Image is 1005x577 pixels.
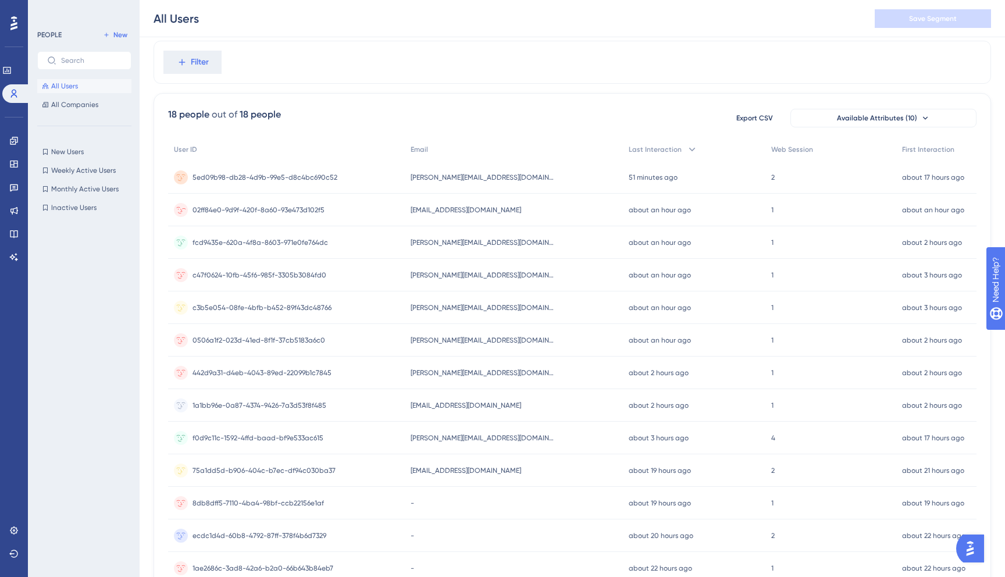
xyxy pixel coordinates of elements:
time: about 2 hours ago [629,369,689,377]
span: [EMAIL_ADDRESS][DOMAIN_NAME] [411,401,521,410]
span: Weekly Active Users [51,166,116,175]
time: about 22 hours ago [902,564,965,572]
span: [PERSON_NAME][EMAIL_ADDRESS][DOMAIN_NAME] [411,336,556,345]
span: 0506a1f2-023d-41ed-8f1f-37cb5183a6c0 [193,336,325,345]
span: 5ed09b98-db28-4d9b-99e5-d8c4bc690c52 [193,173,337,182]
span: 2 [771,173,775,182]
time: about 3 hours ago [629,434,689,442]
span: 1 [771,303,774,312]
button: New Users [37,145,131,159]
span: c3b5e054-08fe-4bfb-b452-89f43dc48766 [193,303,332,312]
time: about 17 hours ago [902,173,964,181]
button: New [99,28,131,42]
span: Email [411,145,428,154]
span: 1 [771,270,774,280]
button: Monthly Active Users [37,182,131,196]
time: about 17 hours ago [902,434,964,442]
span: Available Attributes (10) [837,113,917,123]
span: Need Help? [27,3,73,17]
div: All Users [154,10,199,27]
span: [EMAIL_ADDRESS][DOMAIN_NAME] [411,466,521,475]
span: f0d9c11c-1592-4ffd-baad-bf9e533ac615 [193,433,323,443]
span: 2 [771,466,775,475]
span: All Users [51,81,78,91]
time: about 21 hours ago [902,466,964,475]
input: Search [61,56,122,65]
button: All Users [37,79,131,93]
span: Last Interaction [629,145,682,154]
time: about an hour ago [902,206,964,214]
time: about an hour ago [629,271,691,279]
span: 1 [771,205,774,215]
time: about 19 hours ago [629,466,691,475]
time: about 2 hours ago [902,401,962,409]
span: [PERSON_NAME][EMAIL_ADDRESS][DOMAIN_NAME] [411,173,556,182]
time: about an hour ago [629,206,691,214]
span: 1 [771,238,774,247]
time: about 2 hours ago [902,336,962,344]
time: about 3 hours ago [902,304,962,312]
time: about an hour ago [629,238,691,247]
span: [PERSON_NAME][EMAIL_ADDRESS][DOMAIN_NAME] [411,368,556,377]
time: 51 minutes ago [629,173,678,181]
span: Save Segment [909,14,957,23]
span: First Interaction [902,145,954,154]
span: Monthly Active Users [51,184,119,194]
div: PEOPLE [37,30,62,40]
span: Filter [191,55,209,69]
span: [PERSON_NAME][EMAIL_ADDRESS][DOMAIN_NAME] [411,303,556,312]
span: New Users [51,147,84,156]
time: about 19 hours ago [629,499,691,507]
button: All Companies [37,98,131,112]
time: about 2 hours ago [902,238,962,247]
span: Export CSV [736,113,773,123]
span: Web Session [771,145,813,154]
time: about 20 hours ago [629,532,693,540]
span: 1ae2686c-3ad8-42a6-b2a0-66b643b84eb7 [193,564,333,573]
time: about 2 hours ago [902,369,962,377]
time: about 22 hours ago [902,532,965,540]
span: ecdc1d4d-60b8-4792-87ff-378f4b6d7329 [193,531,326,540]
span: User ID [174,145,197,154]
span: 75a1dd5d-b906-404c-b7ec-df94c030ba37 [193,466,336,475]
span: 02ff84e0-9d9f-420f-8a60-93e473d102f5 [193,205,325,215]
span: c47f0624-10fb-45f6-985f-3305b3084fd0 [193,270,326,280]
span: 442d9a31-d4eb-4043-89ed-22099b1c7845 [193,368,332,377]
button: Available Attributes (10) [790,109,977,127]
time: about 19 hours ago [902,499,964,507]
span: 1a1bb96e-0a87-4374-9426-7a3d53f8f485 [193,401,326,410]
div: 18 people [168,108,209,122]
span: 1 [771,401,774,410]
span: All Companies [51,100,98,109]
span: 2 [771,531,775,540]
span: 1 [771,336,774,345]
span: [PERSON_NAME][EMAIL_ADDRESS][DOMAIN_NAME] [411,238,556,247]
span: fcd9435e-620a-4f8a-8603-971e0fe764dc [193,238,328,247]
span: [PERSON_NAME][EMAIL_ADDRESS][DOMAIN_NAME] [411,433,556,443]
iframe: UserGuiding AI Assistant Launcher [956,531,991,566]
time: about 2 hours ago [629,401,689,409]
button: Filter [163,51,222,74]
span: Inactive Users [51,203,97,212]
time: about an hour ago [629,304,691,312]
span: [PERSON_NAME][EMAIL_ADDRESS][DOMAIN_NAME] [411,270,556,280]
div: out of [212,108,237,122]
button: Save Segment [875,9,991,28]
time: about 3 hours ago [902,271,962,279]
time: about an hour ago [629,336,691,344]
button: Inactive Users [37,201,131,215]
span: 1 [771,368,774,377]
button: Weekly Active Users [37,163,131,177]
span: [EMAIL_ADDRESS][DOMAIN_NAME] [411,205,521,215]
button: Export CSV [725,109,783,127]
span: 1 [771,498,774,508]
span: - [411,564,414,573]
span: 4 [771,433,775,443]
span: New [113,30,127,40]
time: about 22 hours ago [629,564,692,572]
span: 8db8dff5-7110-4ba4-98bf-ccb22156e1af [193,498,324,508]
div: 18 people [240,108,281,122]
span: - [411,498,414,508]
span: - [411,531,414,540]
